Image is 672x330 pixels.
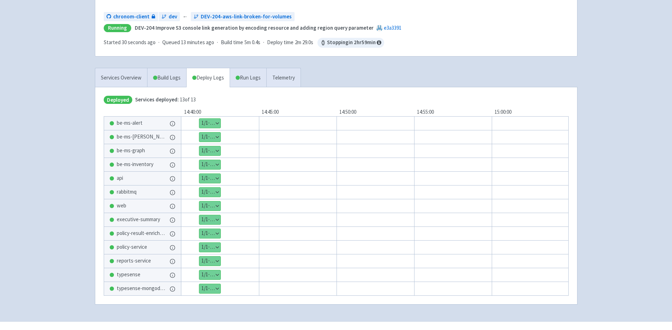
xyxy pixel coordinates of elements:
span: api [117,174,123,182]
span: Services deployed: [135,96,179,103]
span: be-ms-[PERSON_NAME] [117,133,167,141]
span: chronom-client [113,13,150,21]
span: executive-summary [117,216,160,224]
a: chronom-client [104,12,158,22]
div: Running [104,24,131,32]
span: be-ms-inventory [117,160,153,169]
span: DEV-204-aws-link-broken-for-volumes [201,13,292,21]
span: web [117,202,126,210]
span: Deployed [104,96,132,104]
span: ← [183,13,188,21]
a: DEV-204-aws-link-broken-for-volumes [191,12,295,22]
span: be-ms-graph [117,147,145,155]
div: · · · [104,38,384,48]
time: 13 minutes ago [181,39,214,46]
a: Build Logs [147,68,186,88]
span: policy-service [117,243,147,251]
a: Run Logs [230,68,266,88]
a: Services Overview [95,68,147,88]
span: Build time [221,39,243,47]
span: 13 of 13 [135,96,196,104]
span: reports-service [117,257,151,265]
span: 5m 0.4s [244,39,260,47]
div: 14:40:00 [181,108,259,116]
span: be-ms-alert [117,119,143,127]
a: e3a3391 [384,24,401,31]
span: typesense-mongodb-sync [117,284,167,293]
span: 2m 29.0s [295,39,313,47]
div: 14:45:00 [259,108,337,116]
span: Deploy time [267,39,293,47]
span: Started [104,39,156,46]
a: Telemetry [266,68,301,88]
span: typesense [117,271,140,279]
div: 14:50:00 [337,108,414,116]
span: Stopping in 2 hr 59 min [317,38,384,48]
time: 30 seconds ago [122,39,156,46]
div: 14:55:00 [414,108,492,116]
div: 15:00:00 [492,108,569,116]
a: dev [159,12,180,22]
span: policy-result-enrichment [117,229,167,237]
span: rabbitmq [117,188,137,196]
span: Queued [162,39,214,46]
strong: DEV-204 Improve S3 console link generation by encoding resource and adding region query parameter [135,24,374,31]
span: dev [169,13,177,21]
a: Deploy Logs [186,68,230,88]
